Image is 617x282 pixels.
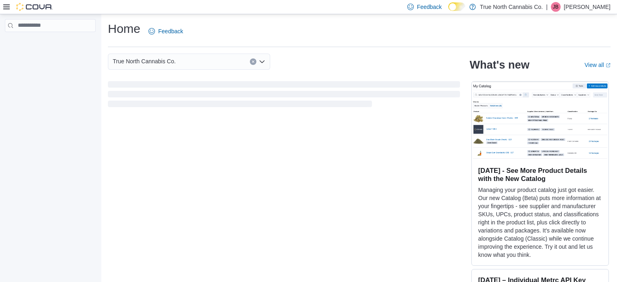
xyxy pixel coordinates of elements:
p: | [546,2,548,12]
span: True North Cannabis Co. [113,56,176,66]
button: Clear input [250,58,256,65]
h3: [DATE] - See More Product Details with the New Catalog [478,166,602,183]
h1: Home [108,21,140,37]
p: True North Cannabis Co. [480,2,543,12]
button: Open list of options [259,58,265,65]
input: Dark Mode [448,2,465,11]
span: JB [553,2,559,12]
span: Feedback [417,3,442,11]
p: Managing your product catalog just got easier. Our new Catalog (Beta) puts more information at yo... [478,186,602,259]
p: [PERSON_NAME] [564,2,611,12]
a: Feedback [145,23,186,39]
div: Jeff Butcher [551,2,561,12]
h2: What's new [470,58,529,71]
span: Loading [108,83,460,109]
a: View allExternal link [585,62,611,68]
nav: Complex example [5,34,96,53]
span: Feedback [158,27,183,35]
svg: External link [606,63,611,68]
img: Cova [16,3,53,11]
